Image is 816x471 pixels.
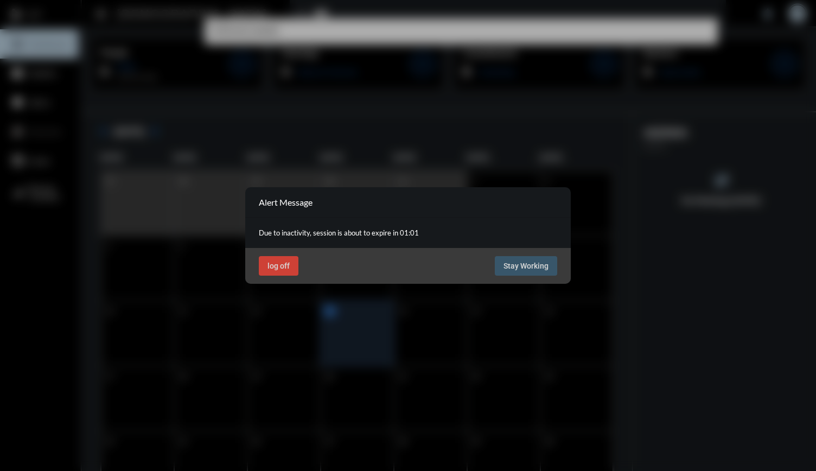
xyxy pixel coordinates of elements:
[267,262,290,270] span: log off
[259,197,313,207] h2: Alert Message
[495,256,557,276] button: Stay Working
[259,256,298,276] button: log off
[503,262,549,270] span: Stay Working
[259,228,557,237] p: Due to inactivity, session is about to expire in 01:01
